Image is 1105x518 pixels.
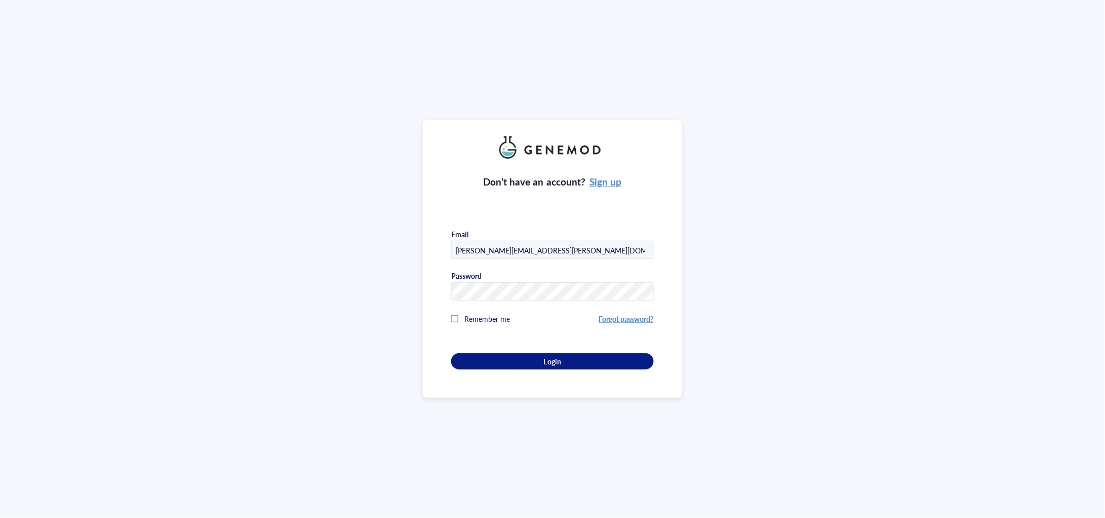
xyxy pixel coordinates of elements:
div: Email [451,230,468,239]
a: Sign up [589,175,621,189]
span: Remember me [464,314,510,324]
a: Forgot password? [599,314,654,324]
div: Password [451,271,482,280]
div: Don’t have an account? [484,175,622,189]
img: genemod_logo_light-BcqUzbGq.png [499,136,606,159]
button: Login [451,353,654,369]
span: Login [544,357,561,366]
